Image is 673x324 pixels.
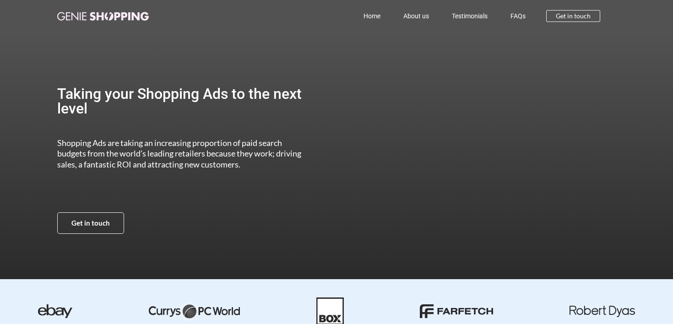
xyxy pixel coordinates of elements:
[556,13,591,19] span: Get in touch
[352,5,392,27] a: Home
[189,5,537,27] nav: Menu
[57,12,149,21] img: genie-shopping-logo
[57,212,124,234] a: Get in touch
[499,5,537,27] a: FAQs
[440,5,499,27] a: Testimonials
[71,220,110,227] span: Get in touch
[38,304,72,318] img: ebay-dark
[420,304,493,318] img: farfetch-01
[570,306,635,317] img: robert dyas
[57,138,301,169] span: Shopping Ads are taking an increasing proportion of paid search budgets from the world’s leading ...
[546,10,600,22] a: Get in touch
[392,5,440,27] a: About us
[57,86,310,116] h2: Taking your Shopping Ads to the next level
